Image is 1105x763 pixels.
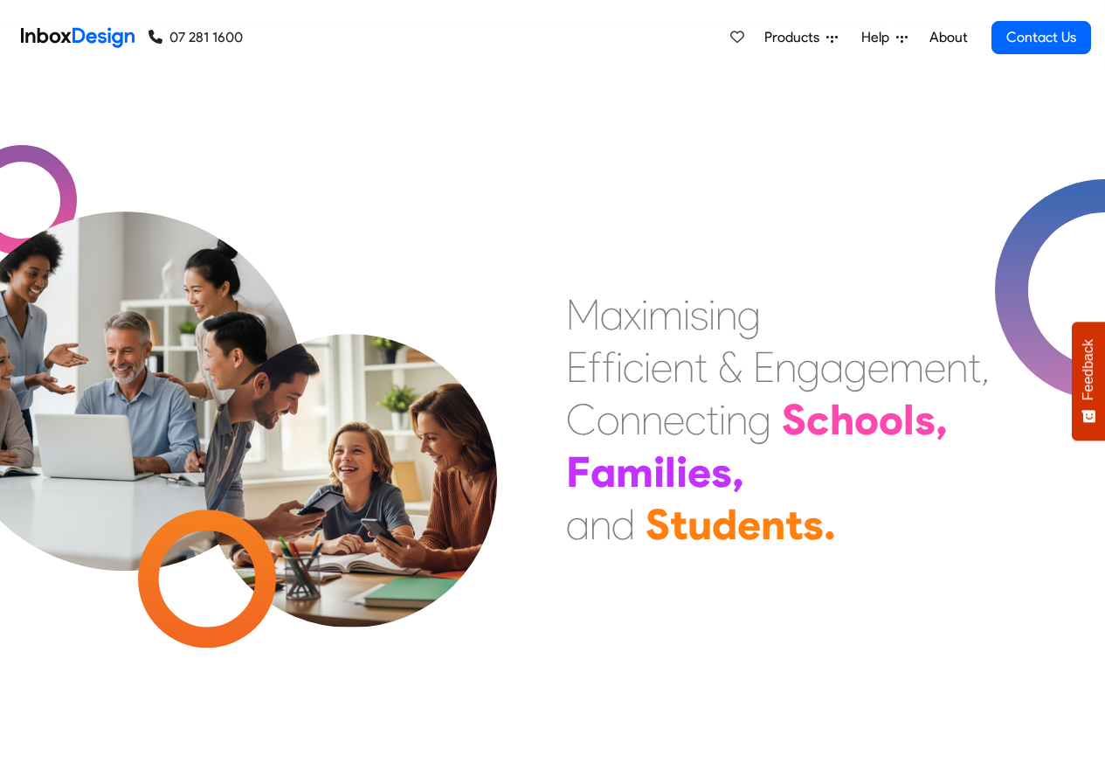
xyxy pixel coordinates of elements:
div: i [676,446,687,498]
div: e [663,393,685,446]
a: 07 281 1600 [148,27,243,48]
span: Feedback [1081,339,1096,400]
div: m [648,288,683,341]
div: f [602,341,616,393]
div: C [566,393,597,446]
div: Maximising Efficient & Engagement, Connecting Schools, Families, and Students. [566,288,990,551]
div: c [623,341,644,393]
div: e [737,498,761,551]
div: f [588,341,602,393]
div: o [854,393,879,446]
div: t [968,341,981,393]
div: e [687,446,711,498]
div: n [619,393,641,446]
div: t [694,341,708,393]
div: & [718,341,742,393]
div: o [879,393,903,446]
div: i [719,393,726,446]
div: e [651,341,673,393]
div: s [915,393,936,446]
div: g [844,341,867,393]
div: t [785,498,803,551]
div: l [903,393,915,446]
img: parents_with_child.png [168,261,534,628]
div: m [616,446,653,498]
a: Products [757,20,845,55]
div: S [646,498,670,551]
div: m [889,341,924,393]
div: i [641,288,648,341]
div: t [706,393,719,446]
div: c [806,393,830,446]
a: Contact Us [991,21,1091,54]
div: F [566,446,590,498]
div: E [753,341,775,393]
div: S [782,393,806,446]
div: i [708,288,715,341]
div: i [616,341,623,393]
div: n [590,498,611,551]
div: g [797,341,820,393]
div: h [830,393,854,446]
div: e [924,341,946,393]
div: d [712,498,737,551]
span: Products [764,27,826,48]
div: n [775,341,797,393]
div: o [597,393,619,446]
div: n [715,288,737,341]
span: Help [861,27,896,48]
div: u [687,498,712,551]
div: a [590,446,616,498]
div: g [737,288,761,341]
div: n [946,341,968,393]
div: g [748,393,771,446]
div: s [711,446,732,498]
div: a [566,498,590,551]
div: e [867,341,889,393]
div: n [673,341,694,393]
div: , [936,393,948,446]
div: n [641,393,663,446]
a: About [924,20,972,55]
div: n [761,498,785,551]
div: E [566,341,588,393]
div: a [600,288,624,341]
div: , [732,446,744,498]
div: s [690,288,708,341]
div: n [726,393,748,446]
div: a [820,341,844,393]
a: Help [854,20,915,55]
div: , [981,341,990,393]
div: i [683,288,690,341]
div: M [566,288,600,341]
button: Feedback - Show survey [1072,322,1105,440]
div: . [824,498,836,551]
div: d [611,498,635,551]
div: i [644,341,651,393]
div: l [665,446,676,498]
div: i [653,446,665,498]
div: c [685,393,706,446]
div: t [670,498,687,551]
div: x [624,288,641,341]
div: s [803,498,824,551]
